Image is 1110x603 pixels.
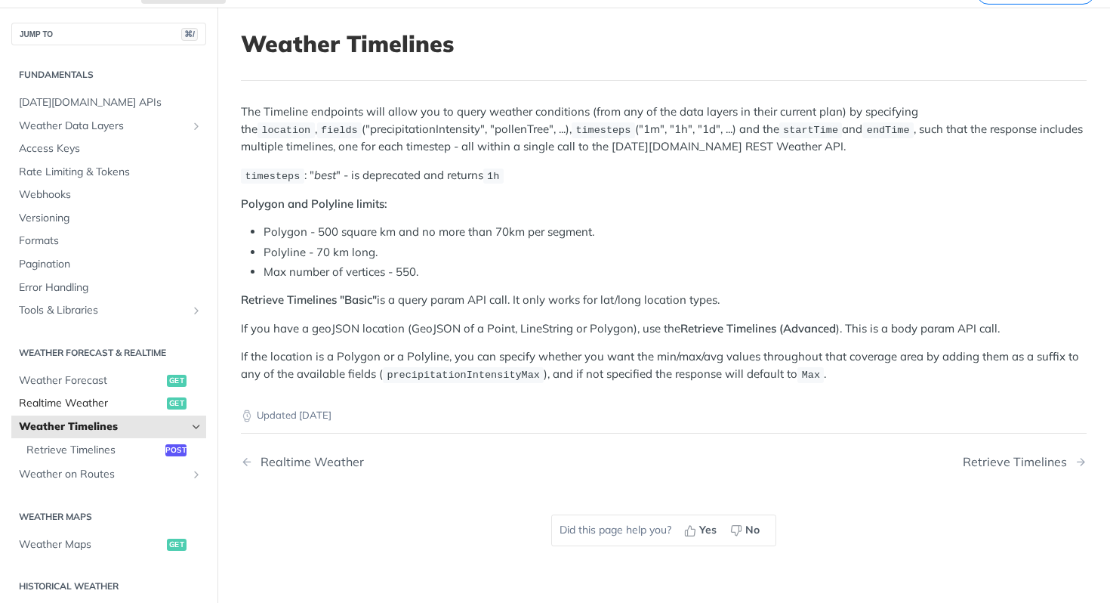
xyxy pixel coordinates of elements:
[487,171,499,182] span: 1h
[190,305,202,317] button: Show subpages for Tools & Libraries
[11,184,206,206] a: Webhooks
[241,348,1087,383] p: If the location is a Polygon or a Polyline, you can specify whether you want the min/max/avg valu...
[11,23,206,45] button: JUMP TO⌘/
[264,264,1087,281] li: Max number of vertices - 550.
[575,125,631,136] span: timesteps
[11,580,206,593] h2: Historical Weather
[241,292,377,307] strong: Retrieve Timelines "Basic"
[19,419,187,434] span: Weather Timelines
[241,408,1087,423] p: Updated [DATE]
[11,346,206,360] h2: Weather Forecast & realtime
[387,370,540,381] span: precipitationIntensityMax
[11,416,206,438] a: Weather TimelinesHide subpages for Weather Timelines
[679,519,725,542] button: Yes
[19,119,187,134] span: Weather Data Layers
[11,277,206,299] a: Error Handling
[19,211,202,226] span: Versioning
[19,187,202,203] span: Webhooks
[264,244,1087,261] li: Polyline - 70 km long.
[19,439,206,462] a: Retrieve Timelinespost
[725,519,768,542] button: No
[745,522,760,538] span: No
[241,30,1087,57] h1: Weather Timelines
[241,320,1087,338] p: If you have a geoJSON location (GeoJSON of a Point, LineString or Polygon), use the ). This is a ...
[699,522,717,538] span: Yes
[11,392,206,415] a: Realtime Weatherget
[253,455,364,469] div: Realtime Weather
[261,125,310,136] span: location
[867,125,910,136] span: endTime
[190,421,202,433] button: Hide subpages for Weather Timelines
[802,370,820,381] span: Max
[11,253,206,276] a: Pagination
[241,167,1087,184] p: : " " - is deprecated and returns
[19,373,163,388] span: Weather Forecast
[165,444,187,456] span: post
[19,303,187,318] span: Tools & Libraries
[314,168,336,182] em: best
[11,533,206,556] a: Weather Mapsget
[11,510,206,524] h2: Weather Maps
[245,171,300,182] span: timesteps
[11,161,206,184] a: Rate Limiting & Tokens
[19,257,202,272] span: Pagination
[321,125,358,136] span: fields
[190,120,202,132] button: Show subpages for Weather Data Layers
[11,91,206,114] a: [DATE][DOMAIN_NAME] APIs
[19,280,202,295] span: Error Handling
[19,165,202,180] span: Rate Limiting & Tokens
[11,299,206,322] a: Tools & LibrariesShow subpages for Tools & Libraries
[241,440,1087,484] nav: Pagination Controls
[11,138,206,160] a: Access Keys
[241,104,1087,155] p: The Timeline endpoints will allow you to query weather conditions (from any of the data layers in...
[19,141,202,156] span: Access Keys
[190,468,202,481] button: Show subpages for Weather on Routes
[181,28,198,41] span: ⌘/
[11,115,206,138] a: Weather Data LayersShow subpages for Weather Data Layers
[19,396,163,411] span: Realtime Weather
[241,455,603,469] a: Previous Page: Realtime Weather
[19,233,202,249] span: Formats
[241,292,1087,309] p: is a query param API call. It only works for lat/long location types.
[11,463,206,486] a: Weather on RoutesShow subpages for Weather on Routes
[11,370,206,392] a: Weather Forecastget
[11,207,206,230] a: Versioning
[551,515,776,546] div: Did this page help you?
[680,321,836,336] strong: Retrieve Timelines (Advanced
[19,537,163,552] span: Weather Maps
[11,68,206,82] h2: Fundamentals
[19,95,202,110] span: [DATE][DOMAIN_NAME] APIs
[19,467,187,482] span: Weather on Routes
[167,539,187,551] span: get
[167,375,187,387] span: get
[241,196,387,211] strong: Polygon and Polyline limits:
[783,125,838,136] span: startTime
[963,455,1087,469] a: Next Page: Retrieve Timelines
[167,397,187,410] span: get
[11,230,206,252] a: Formats
[963,455,1075,469] div: Retrieve Timelines
[26,443,162,458] span: Retrieve Timelines
[264,224,1087,241] li: Polygon - 500 square km and no more than 70km per segment.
